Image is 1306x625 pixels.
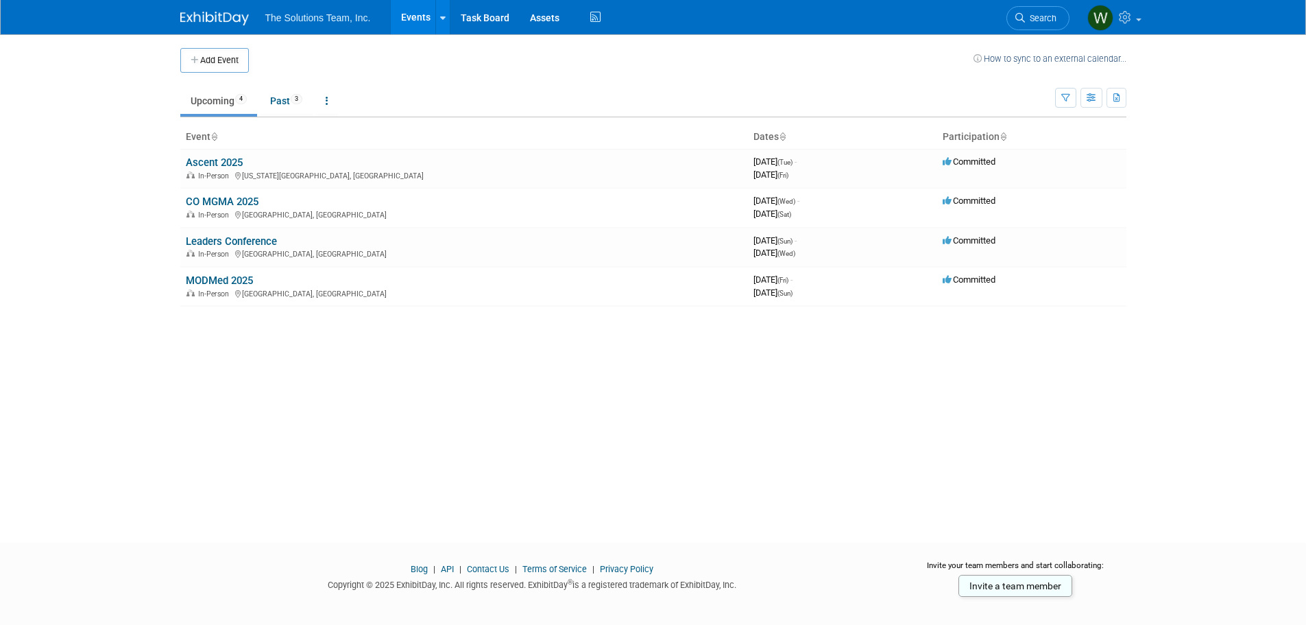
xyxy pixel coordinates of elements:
[777,158,793,166] span: (Tue)
[795,156,797,167] span: -
[430,564,439,574] span: |
[797,196,799,206] span: -
[210,131,217,142] a: Sort by Event Name
[456,564,465,574] span: |
[777,172,788,179] span: (Fri)
[974,54,1126,64] a: How to sync to an external calendar...
[260,88,313,114] a: Past3
[198,290,233,298] span: In-Person
[943,156,995,167] span: Committed
[186,172,195,178] img: In-Person Event
[753,209,791,219] span: [DATE]
[753,248,795,258] span: [DATE]
[779,131,786,142] a: Sort by Start Date
[522,564,587,574] a: Terms of Service
[186,196,258,208] a: CO MGMA 2025
[180,576,885,591] div: Copyright © 2025 ExhibitDay, Inc. All rights reserved. ExhibitDay is a registered trademark of Ex...
[186,290,195,296] img: In-Person Event
[265,12,371,23] span: The Solutions Team, Inc.
[198,211,233,220] span: In-Person
[568,578,572,586] sup: ®
[1000,131,1006,142] a: Sort by Participation Type
[511,564,520,574] span: |
[777,198,795,205] span: (Wed)
[777,290,793,297] span: (Sun)
[777,250,795,257] span: (Wed)
[943,235,995,246] span: Committed
[753,235,797,246] span: [DATE]
[291,94,302,104] span: 3
[589,564,598,574] span: |
[186,156,243,169] a: Ascent 2025
[186,250,195,257] img: In-Person Event
[198,172,233,180] span: In-Person
[600,564,653,574] a: Privacy Policy
[186,248,742,259] div: [GEOGRAPHIC_DATA], [GEOGRAPHIC_DATA]
[958,575,1072,597] a: Invite a team member
[753,156,797,167] span: [DATE]
[943,196,995,206] span: Committed
[943,274,995,285] span: Committed
[1025,13,1056,23] span: Search
[186,287,742,298] div: [GEOGRAPHIC_DATA], [GEOGRAPHIC_DATA]
[467,564,509,574] a: Contact Us
[753,196,799,206] span: [DATE]
[186,211,195,217] img: In-Person Event
[441,564,454,574] a: API
[790,274,793,285] span: -
[795,235,797,246] span: -
[777,211,791,218] span: (Sat)
[180,88,257,114] a: Upcoming4
[186,274,253,287] a: MODMed 2025
[1087,5,1113,31] img: Will Orzechowski
[198,250,233,259] span: In-Person
[235,94,247,104] span: 4
[180,48,249,73] button: Add Event
[777,237,793,245] span: (Sun)
[180,12,249,25] img: ExhibitDay
[180,126,748,149] th: Event
[905,560,1126,580] div: Invite your team members and start collaborating:
[1006,6,1069,30] a: Search
[753,287,793,298] span: [DATE]
[753,169,788,180] span: [DATE]
[753,274,793,285] span: [DATE]
[186,209,742,220] div: [GEOGRAPHIC_DATA], [GEOGRAPHIC_DATA]
[777,276,788,284] span: (Fri)
[411,564,428,574] a: Blog
[186,235,277,248] a: Leaders Conference
[748,126,937,149] th: Dates
[937,126,1126,149] th: Participation
[186,169,742,180] div: [US_STATE][GEOGRAPHIC_DATA], [GEOGRAPHIC_DATA]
